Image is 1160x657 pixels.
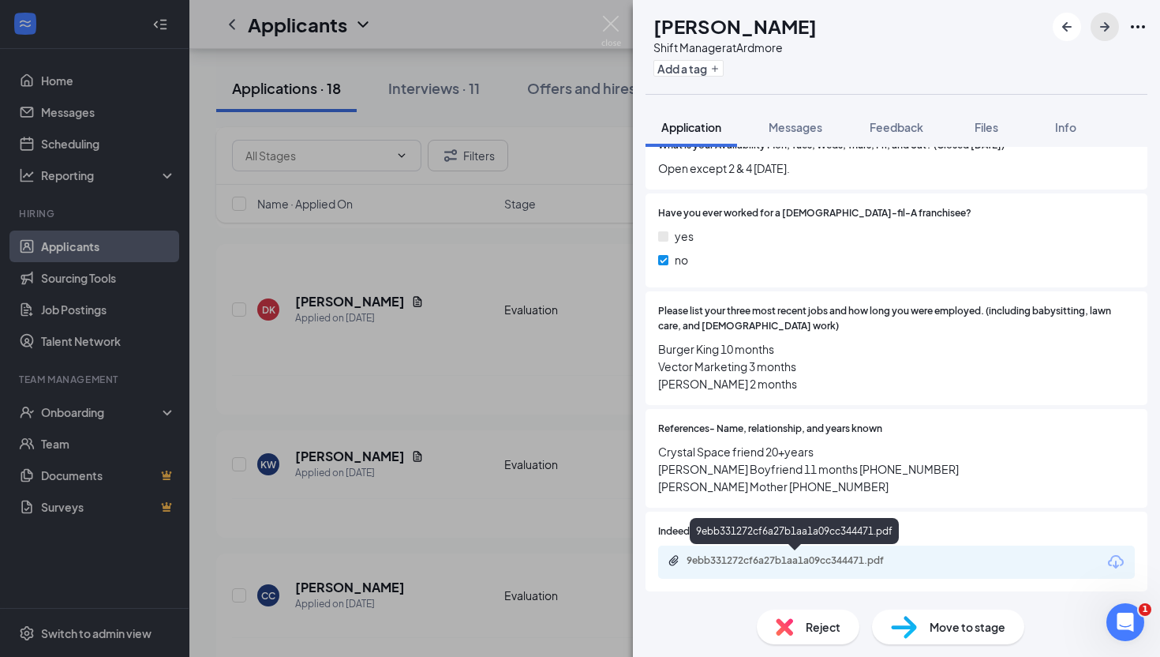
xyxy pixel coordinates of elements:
span: Reject [806,618,840,636]
div: 9ebb331272cf6a27b1aa1a09cc344471.pdf [690,518,899,544]
span: References- Name, relationship, and years known [658,422,882,437]
span: Application [661,120,721,134]
iframe: Intercom live chat [1106,603,1144,641]
button: ArrowLeftNew [1053,13,1081,41]
span: 1 [1139,603,1151,616]
svg: ArrowRight [1095,17,1114,36]
span: Files [975,120,998,134]
div: Shift Manager at Ardmore [653,39,817,55]
button: PlusAdd a tag [653,60,724,77]
span: yes [675,227,694,245]
svg: Paperclip [668,554,680,567]
span: Move to stage [930,618,1005,636]
span: Crystal Space friend 20+years [PERSON_NAME] Boyfriend 11 months [PHONE_NUMBER] [PERSON_NAME] Moth... [658,443,1135,495]
span: Feedback [870,120,923,134]
span: Please list your three most recent jobs and how long you were employed. (including babysitting, l... [658,304,1135,334]
span: Have you ever worked for a [DEMOGRAPHIC_DATA]-fil-A franchisee? [658,206,971,221]
svg: Download [1106,553,1125,572]
svg: Ellipses [1128,17,1147,36]
div: 9ebb331272cf6a27b1aa1a09cc344471.pdf [687,554,907,567]
button: ArrowRight [1091,13,1119,41]
span: Burger King 10 months Vector Marketing 3 months [PERSON_NAME] 2 months [658,340,1135,392]
span: Indeed Resume [658,524,728,539]
span: Open except 2 & 4 [DATE]. [658,160,1135,177]
h1: [PERSON_NAME] [653,13,817,39]
a: Paperclip9ebb331272cf6a27b1aa1a09cc344471.pdf [668,554,923,569]
span: no [675,251,688,268]
span: Info [1055,120,1076,134]
svg: Plus [710,64,720,73]
span: Messages [769,120,822,134]
svg: ArrowLeftNew [1057,17,1076,36]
